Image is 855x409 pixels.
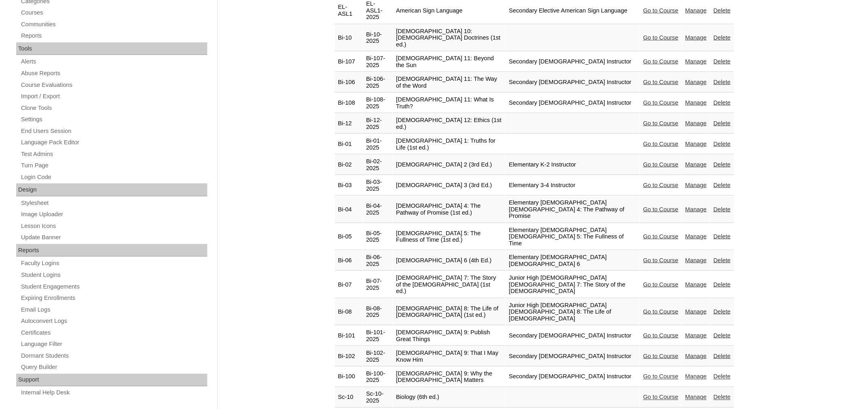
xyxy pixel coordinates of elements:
td: Bi-108-2025 [363,93,392,113]
a: Update Banner [20,232,207,242]
a: Delete [714,120,731,126]
a: Abuse Reports [20,68,207,78]
td: [DEMOGRAPHIC_DATA] 4: The Pathway of Promise (1st ed.) [393,196,505,223]
a: Go to Course [643,7,678,14]
a: Go to Course [643,58,678,65]
a: Go to Course [643,182,678,188]
a: Delete [714,308,731,315]
a: Reports [20,31,207,41]
a: Alerts [20,57,207,67]
a: Manage [685,34,707,41]
td: Bi-10-2025 [363,25,392,52]
a: Go to Course [643,394,678,401]
td: [DEMOGRAPHIC_DATA] 9: Why the [DEMOGRAPHIC_DATA] Matters [393,367,505,387]
td: Secondary [DEMOGRAPHIC_DATA] Instructor [506,72,640,93]
a: Delete [714,332,731,339]
td: Bi-102-2025 [363,346,392,367]
td: Bi-05 [335,223,363,251]
td: Bi-06 [335,251,363,271]
a: Course Evaluations [20,80,207,90]
td: [DEMOGRAPHIC_DATA] 11: The Way of the Word [393,72,505,93]
td: Secondary [DEMOGRAPHIC_DATA] Instructor [506,326,640,346]
a: Manage [685,161,707,168]
td: Junior High [DEMOGRAPHIC_DATA] [DEMOGRAPHIC_DATA] 7: The Story of the [DEMOGRAPHIC_DATA] [506,271,640,298]
td: Elementary [DEMOGRAPHIC_DATA] [DEMOGRAPHIC_DATA] 6 [506,251,640,271]
td: Bi-06-2025 [363,251,392,271]
a: Manage [685,7,707,14]
td: Secondary [DEMOGRAPHIC_DATA] Instructor [506,93,640,113]
td: Elementary [DEMOGRAPHIC_DATA] [DEMOGRAPHIC_DATA] 5: The Fullness of Time [506,223,640,251]
td: [DEMOGRAPHIC_DATA] 11: Beyond the Sun [393,52,505,72]
a: Go to Course [643,206,678,213]
a: Manage [685,120,707,126]
td: Bi-03 [335,175,363,196]
a: Settings [20,114,207,124]
a: Communities [20,19,207,30]
a: Delete [714,34,731,41]
a: Student Logins [20,270,207,280]
td: Bi-108 [335,93,363,113]
a: Expiring Enrollments [20,293,207,303]
td: Bi-02-2025 [363,155,392,175]
td: Secondary [DEMOGRAPHIC_DATA] Instructor [506,346,640,367]
td: [DEMOGRAPHIC_DATA] 7: The Story of the [DEMOGRAPHIC_DATA] (1st ed.) [393,271,505,298]
a: Go to Course [643,373,678,380]
a: Student Engagements [20,282,207,292]
div: Design [16,183,207,196]
a: Import / Export [20,91,207,101]
a: Go to Course [643,161,678,168]
a: Go to Course [643,141,678,147]
td: Bi-107-2025 [363,52,392,72]
a: Delete [714,99,731,106]
a: Manage [685,58,707,65]
a: Manage [685,99,707,106]
td: Bi-10 [335,25,363,52]
a: Manage [685,79,707,85]
a: Courses [20,8,207,18]
div: Tools [16,42,207,55]
a: Go to Course [643,120,678,126]
td: Elementary [DEMOGRAPHIC_DATA] [DEMOGRAPHIC_DATA] 4: The Pathway of Promise [506,196,640,223]
a: Delete [714,281,731,288]
td: [DEMOGRAPHIC_DATA] 3 (3rd Ed.) [393,175,505,196]
td: Bi-100 [335,367,363,387]
a: Manage [685,182,707,188]
a: Go to Course [643,257,678,264]
a: Delete [714,58,731,65]
a: Go to Course [643,34,678,41]
a: Faculty Logins [20,258,207,268]
td: [DEMOGRAPHIC_DATA] 11: What Is Truth? [393,93,505,113]
a: Manage [685,206,707,213]
a: Delete [714,141,731,147]
td: [DEMOGRAPHIC_DATA] 9: That I May Know Him [393,346,505,367]
td: Bi-102 [335,346,363,367]
td: Bi-01-2025 [363,134,392,154]
a: Delete [714,233,731,240]
td: Bi-101-2025 [363,326,392,346]
a: Delete [714,394,731,401]
a: Manage [685,257,707,264]
td: Elementary K-2 Instructor [506,155,640,175]
a: End Users Session [20,126,207,136]
a: Go to Course [643,79,678,85]
td: Bi-07 [335,271,363,298]
td: Bi-04-2025 [363,196,392,223]
td: Bi-01 [335,134,363,154]
a: Login Code [20,172,207,182]
a: Email Logs [20,305,207,315]
a: Certificates [20,328,207,338]
a: Go to Course [643,308,678,315]
a: Delete [714,353,731,359]
a: Manage [685,141,707,147]
td: Junior High [DEMOGRAPHIC_DATA] [DEMOGRAPHIC_DATA] 8: The Life of [DEMOGRAPHIC_DATA] [506,299,640,326]
td: Bi-08 [335,299,363,326]
a: Manage [685,308,707,315]
td: Bi-107 [335,52,363,72]
a: Go to Course [643,332,678,339]
td: [DEMOGRAPHIC_DATA] 8: The Life of [DEMOGRAPHIC_DATA] (1st ed.) [393,299,505,326]
td: [DEMOGRAPHIC_DATA] 2 (3rd Ed.) [393,155,505,175]
a: Delete [714,161,731,168]
div: Reports [16,244,207,257]
a: Go to Course [643,233,678,240]
a: Delete [714,7,731,14]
